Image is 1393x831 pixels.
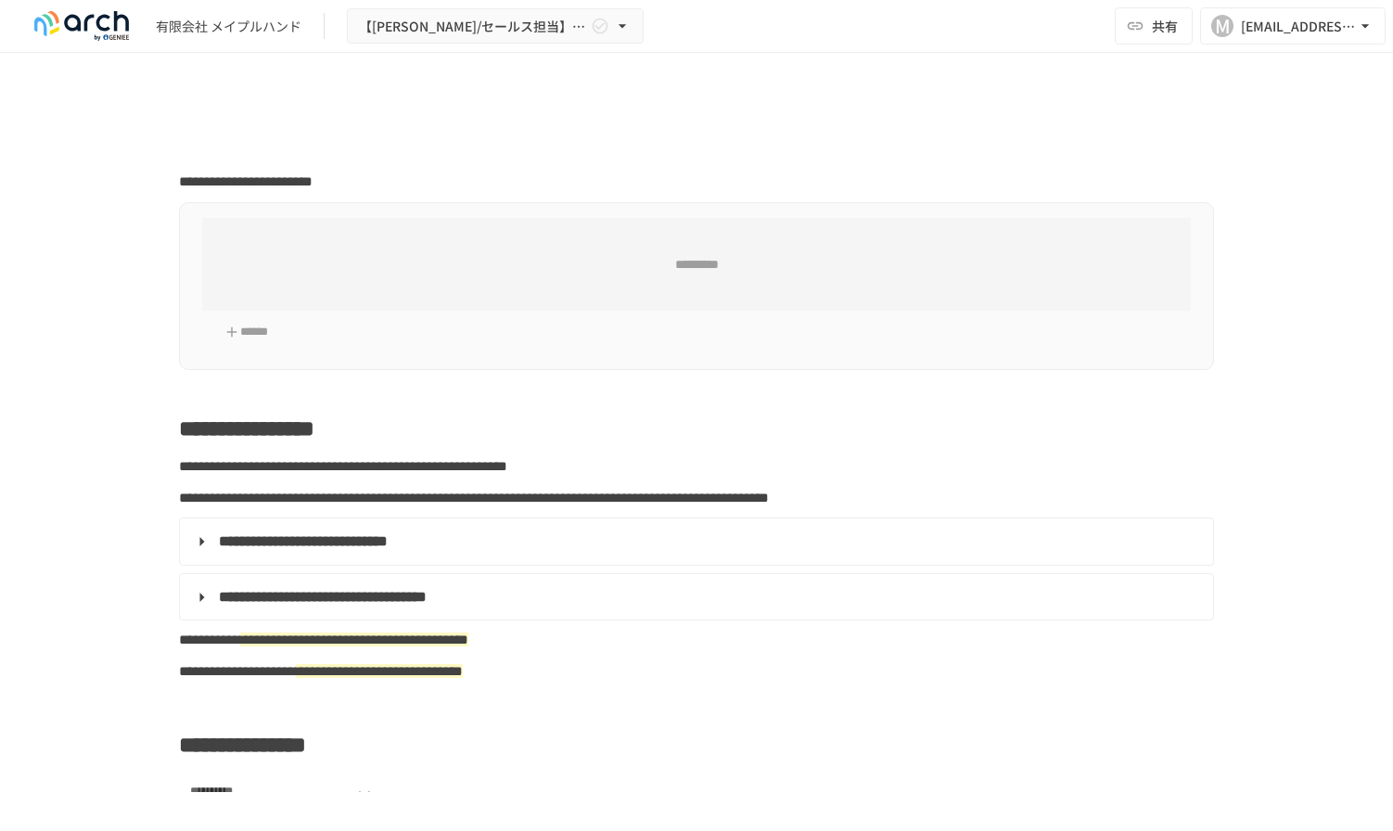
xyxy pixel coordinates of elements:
[1200,7,1386,45] button: M[EMAIL_ADDRESS][DOMAIN_NAME]
[22,11,141,41] img: logo-default@2x-9cf2c760.svg
[1241,15,1356,38] div: [EMAIL_ADDRESS][DOMAIN_NAME]
[347,8,644,45] button: 【[PERSON_NAME]/セールス担当】有限会社メイプルハンド様_初期設定サポート
[359,15,587,38] span: 【[PERSON_NAME]/セールス担当】有限会社メイプルハンド様_初期設定サポート
[1152,16,1178,36] span: 共有
[1115,7,1193,45] button: 共有
[156,17,301,36] div: 有限会社 メイプルハンド
[1211,15,1233,37] div: M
